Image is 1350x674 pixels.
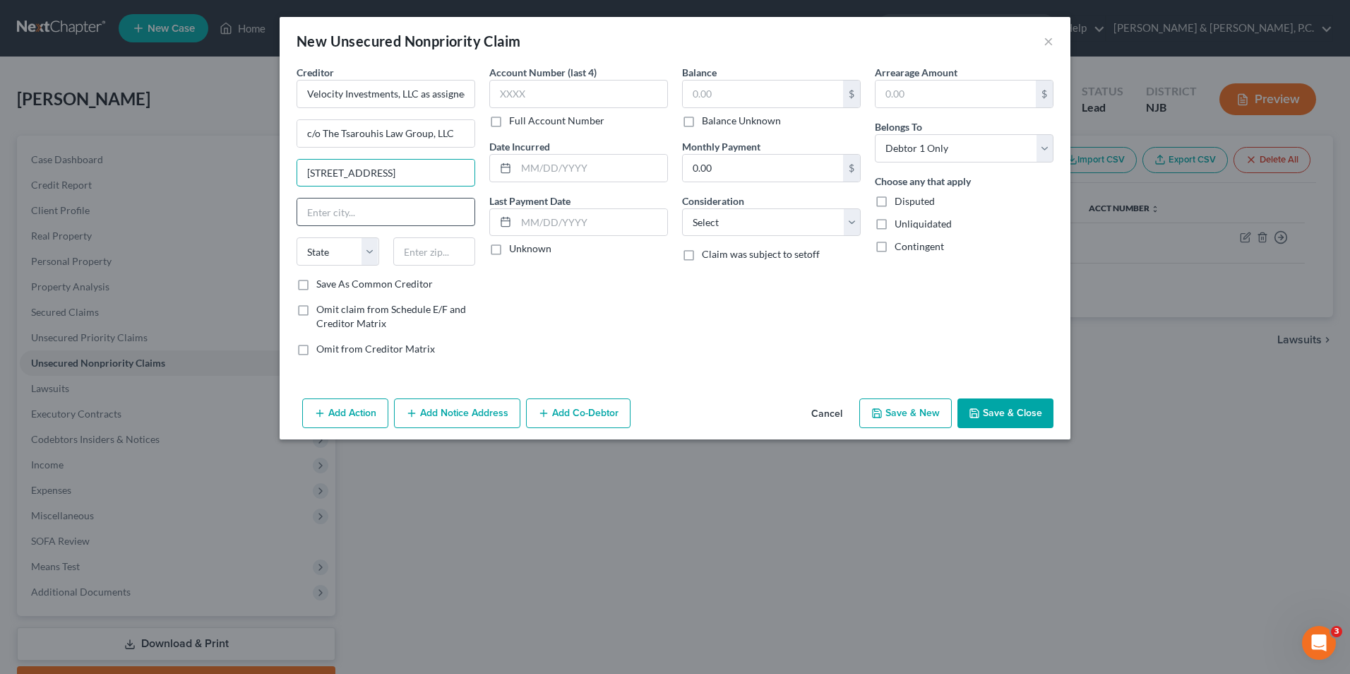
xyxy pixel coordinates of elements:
[702,248,820,260] span: Claim was subject to setoff
[875,65,957,80] label: Arrearage Amount
[516,209,667,236] input: MM/DD/YYYY
[297,160,474,187] input: Apt, Suite, etc...
[394,398,520,428] button: Add Notice Address
[702,114,781,128] label: Balance Unknown
[526,398,631,428] button: Add Co-Debtor
[1302,626,1336,660] iframe: Intercom live chat
[682,65,717,80] label: Balance
[682,139,760,154] label: Monthly Payment
[875,121,922,133] span: Belongs To
[876,81,1036,107] input: 0.00
[489,139,550,154] label: Date Incurred
[1036,81,1053,107] div: $
[489,65,597,80] label: Account Number (last 4)
[489,194,571,208] label: Last Payment Date
[1044,32,1053,49] button: ×
[859,398,952,428] button: Save & New
[297,199,474,225] input: Enter city...
[682,194,744,208] label: Consideration
[683,81,843,107] input: 0.00
[489,80,668,108] input: XXXX
[393,237,476,266] input: Enter zip...
[316,343,435,355] span: Omit from Creditor Matrix
[683,155,843,182] input: 0.00
[1331,626,1342,637] span: 3
[875,174,971,189] label: Choose any that apply
[895,218,952,230] span: Unliquidated
[895,195,935,207] span: Disputed
[316,277,433,291] label: Save As Common Creditor
[516,155,667,182] input: MM/DD/YYYY
[843,155,860,182] div: $
[297,80,475,108] input: Search creditor by name...
[297,31,520,51] div: New Unsecured Nonpriority Claim
[957,398,1053,428] button: Save & Close
[843,81,860,107] div: $
[297,66,334,78] span: Creditor
[509,114,604,128] label: Full Account Number
[800,400,854,428] button: Cancel
[316,303,466,329] span: Omit claim from Schedule E/F and Creditor Matrix
[297,120,474,147] input: Enter address...
[302,398,388,428] button: Add Action
[895,240,944,252] span: Contingent
[509,242,551,256] label: Unknown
